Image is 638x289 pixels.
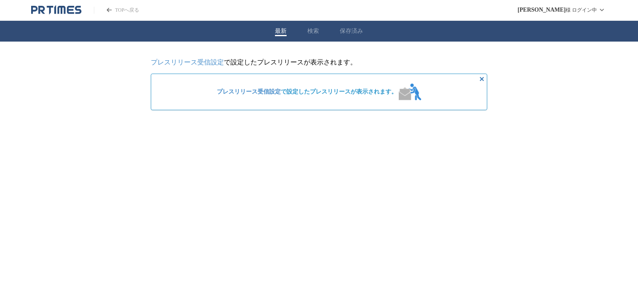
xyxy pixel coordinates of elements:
p: で設定したプレスリリースが表示されます。 [151,58,487,67]
span: [PERSON_NAME] [518,7,566,13]
a: PR TIMESのトップページはこちら [94,7,139,14]
button: 最新 [275,27,287,35]
span: で設定したプレスリリースが表示されます。 [217,88,397,96]
button: 検索 [307,27,319,35]
a: PR TIMESのトップページはこちら [31,5,81,15]
a: プレスリリース受信設定 [217,89,281,95]
button: 非表示にする [477,74,487,84]
button: 保存済み [340,27,363,35]
a: プレスリリース受信設定 [151,59,224,66]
